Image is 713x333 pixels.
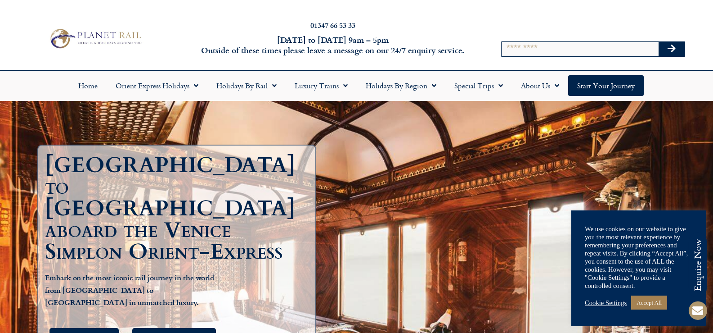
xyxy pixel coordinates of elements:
[46,27,144,50] img: Planet Rail Train Holidays Logo
[357,75,445,96] a: Holidays by Region
[107,75,207,96] a: Orient Express Holidays
[659,42,685,56] button: Search
[286,75,357,96] a: Luxury Trains
[69,75,107,96] a: Home
[568,75,644,96] a: Start your Journey
[4,75,709,96] nav: Menu
[207,75,286,96] a: Holidays by Rail
[445,75,512,96] a: Special Trips
[585,225,693,290] div: We use cookies on our website to give you the most relevant experience by remembering your prefer...
[512,75,568,96] a: About Us
[310,20,355,30] a: 01347 66 53 33
[45,272,214,307] strong: Embark on the most iconic rail journey in the world from [GEOGRAPHIC_DATA] to [GEOGRAPHIC_DATA] i...
[585,299,627,307] a: Cookie Settings
[45,155,313,263] h1: [GEOGRAPHIC_DATA] to [GEOGRAPHIC_DATA] aboard the Venice Simplon Orient-Express
[193,35,473,56] h6: [DATE] to [DATE] 9am – 5pm Outside of these times please leave a message on our 24/7 enquiry serv...
[631,296,667,310] a: Accept All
